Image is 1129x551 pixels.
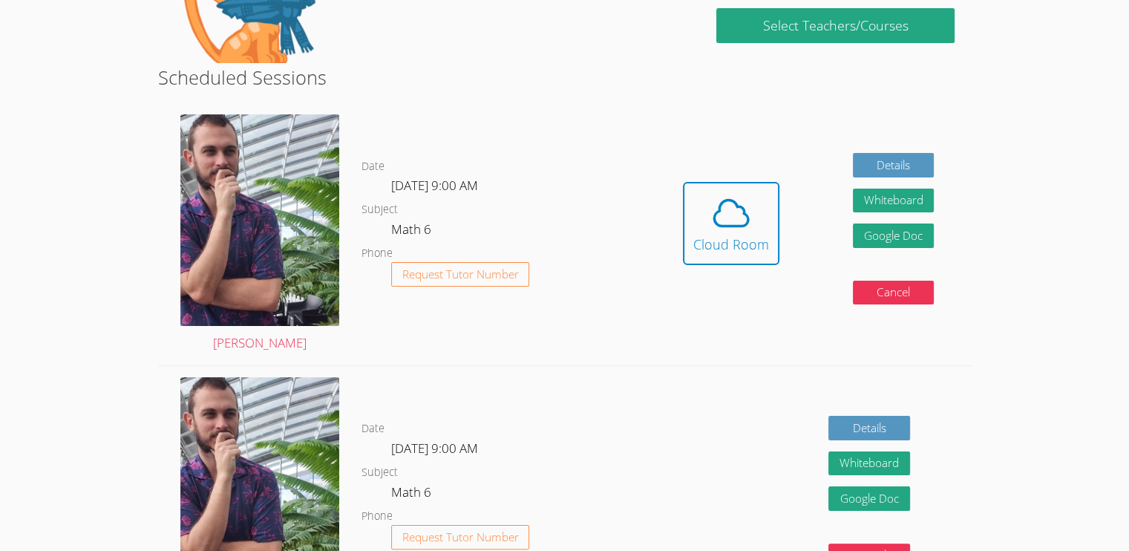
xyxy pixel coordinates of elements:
dt: Date [361,157,384,176]
span: [DATE] 9:00 AM [391,440,478,457]
button: Request Tutor Number [391,262,530,287]
dt: Subject [361,200,398,219]
span: Request Tutor Number [402,269,518,280]
button: Whiteboard [853,189,935,213]
div: Cloud Room [693,234,769,255]
a: Select Teachers/Courses [716,8,955,43]
dt: Date [361,420,384,438]
button: Cancel [853,281,935,305]
a: Details [853,153,935,177]
dt: Phone [361,507,393,526]
button: Request Tutor Number [391,525,530,550]
span: [DATE] 9:00 AM [391,177,478,194]
button: Cloud Room [683,182,779,265]
button: Whiteboard [828,451,910,476]
a: Google Doc [853,224,935,248]
a: Google Doc [828,486,910,511]
a: [PERSON_NAME] [180,114,339,354]
span: Request Tutor Number [402,532,518,543]
a: Details [828,416,910,440]
dd: Math 6 [391,482,434,507]
dt: Subject [361,463,398,482]
h2: Scheduled Sessions [158,63,971,91]
dt: Phone [361,244,393,263]
dd: Math 6 [391,219,434,244]
img: 20240721_091457.jpg [180,114,339,326]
